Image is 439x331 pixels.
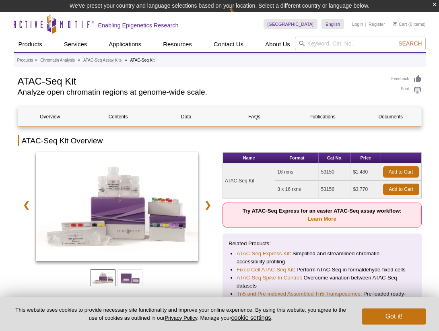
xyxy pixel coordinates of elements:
[295,37,426,50] input: Keyword, Cat. No.
[237,290,361,298] a: Tn5 and Pre-indexed Assembled Tn5 Transposomes
[36,152,199,263] a: ATAC-Seq Kit
[237,266,408,274] li: : Perform ATAC-Seq in formaldehyde-fixed cells
[369,21,385,27] a: Register
[260,37,295,52] a: About Us
[223,163,275,198] td: ATAC-Seq Kit
[393,22,397,26] img: Your Cart
[83,57,122,64] a: ATAC-Seq Assay Kits
[229,240,416,248] p: Related Products:
[18,74,383,87] h1: ATAC-Seq Kit
[359,107,423,126] a: Documents
[40,57,75,64] a: Chromatin Analysis
[36,152,199,261] img: ATAC-Seq Kit
[222,107,286,126] a: FAQs
[14,37,47,52] a: Products
[125,58,127,62] li: »
[322,19,344,29] a: English
[237,290,408,314] li: : Pre-loaded ready-to-use transposomes for up to 96 ATAC-Seq reactions and recombinant Tn5 transp...
[78,58,80,62] li: »
[231,314,271,321] button: cookie settings
[17,57,33,64] a: Products
[209,37,248,52] a: Contact Us
[264,19,318,29] a: [GEOGRAPHIC_DATA]
[393,19,426,29] li: (0 items)
[104,37,146,52] a: Applications
[199,196,216,214] a: ❯
[275,181,319,198] td: 3 x 16 rxns
[158,37,197,52] a: Resources
[362,308,426,325] button: Got it!
[98,22,179,29] h2: Enabling Epigenetics Research
[392,85,422,94] a: Print
[18,135,422,146] h2: ATAC-Seq Kit Overview
[237,250,408,266] li: : Simplified and streamlined chromatin accessibility profiling
[18,107,82,126] a: Overview
[86,107,150,126] a: Contents
[396,40,424,47] button: Search
[319,181,351,198] td: 53156
[351,181,381,198] td: $3,770
[237,250,289,258] a: ATAC-Seq Express Kit
[383,184,419,195] a: Add to Cart
[59,37,92,52] a: Services
[237,274,408,290] li: : Overcome variation between ATAC-Seq datasets
[229,6,250,25] img: Change Here
[275,153,319,163] th: Format
[351,153,381,163] th: Price
[398,40,422,47] span: Search
[165,315,197,321] a: Privacy Policy
[237,274,301,282] a: ATAC-Seq Spike-In Control
[383,166,419,178] a: Add to Cart
[154,107,218,126] a: Data
[237,266,294,274] a: Fixed Cell ATAC-Seq Kit
[319,153,351,163] th: Cat No.
[18,89,383,96] h2: Analyze open chromatin regions at genome-wide scale.
[352,21,363,27] a: Login
[243,208,402,222] strong: Try ATAC-Seq Express for an easier ATAC-Seq assay workflow:
[308,216,336,222] a: Learn More
[365,19,367,29] li: |
[13,306,348,322] p: This website uses cookies to provide necessary site functionality and improve your online experie...
[319,163,351,181] td: 53150
[291,107,354,126] a: Publications
[18,196,35,214] a: ❮
[275,163,319,181] td: 16 rxns
[35,58,37,62] li: »
[393,21,407,27] a: Cart
[223,153,275,163] th: Name
[130,58,155,62] li: ATAC-Seq Kit
[392,74,422,83] a: Feedback
[351,163,381,181] td: $1,480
